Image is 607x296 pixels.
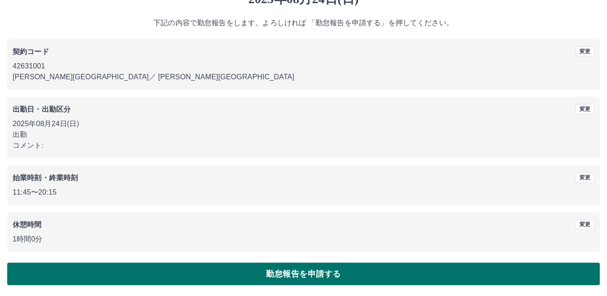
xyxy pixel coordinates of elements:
p: 42631001 [13,61,594,72]
b: 契約コード [13,48,49,55]
p: 11:45 〜 20:15 [13,187,594,198]
button: 変更 [576,104,594,114]
button: 勤怠報告を申請する [7,263,600,285]
p: [PERSON_NAME][GEOGRAPHIC_DATA] ／ [PERSON_NAME][GEOGRAPHIC_DATA] [13,72,594,82]
button: 変更 [576,46,594,56]
p: 2025年08月24日(日) [13,118,594,129]
p: 下記の内容で勤怠報告をします。よろしければ 「勤怠報告を申請する」を押してください。 [7,18,600,28]
b: 出勤日・出勤区分 [13,105,71,113]
b: 休憩時間 [13,221,42,228]
button: 変更 [576,173,594,182]
p: 出勤 [13,129,594,140]
b: 始業時刻・終業時刻 [13,174,78,182]
p: コメント: [13,140,594,151]
p: 1時間0分 [13,234,594,245]
button: 変更 [576,219,594,229]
